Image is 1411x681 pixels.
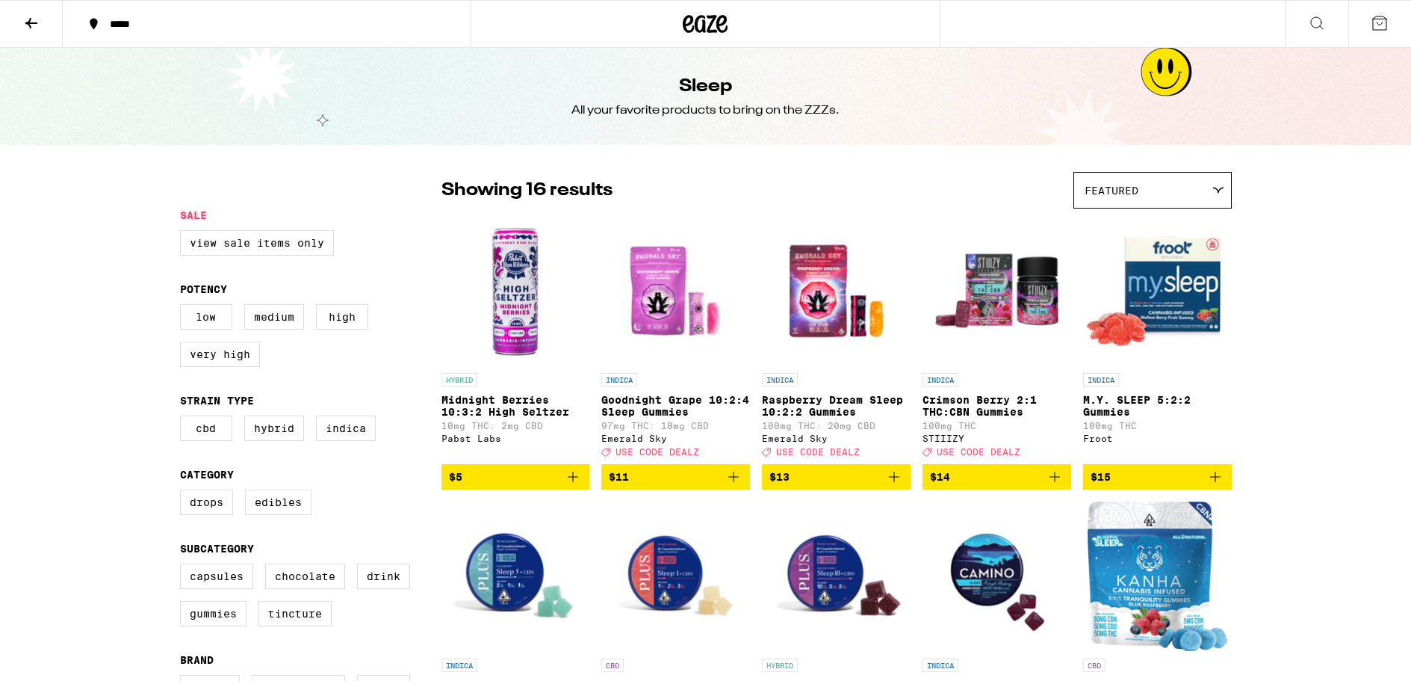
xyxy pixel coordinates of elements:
img: Pabst Labs - Midnight Berries 10:3:2 High Seltzer [441,216,590,366]
label: Edibles [245,490,311,515]
span: USE CODE DEALZ [937,447,1020,457]
button: Add to bag [441,464,590,490]
div: Froot [1083,434,1232,443]
div: Pabst Labs [441,434,590,443]
label: Very High [180,342,260,367]
p: INDICA [601,373,637,386]
p: INDICA [922,659,958,672]
legend: Brand [180,654,214,666]
label: Drops [180,490,233,515]
img: STIIIZY - Crimson Berry 2:1 THC:CBN Gummies [922,216,1071,366]
span: Featured [1085,185,1138,197]
label: View Sale Items Only [180,230,334,256]
img: PLUS - Midnight Berry SLEEP 10:5:5 Gummies [762,502,911,651]
p: HYBRID [441,373,477,386]
legend: Strain Type [180,395,254,407]
span: $11 [609,471,629,483]
p: 100mg THC [1083,421,1232,431]
p: Showing 16 results [441,178,613,203]
p: M.Y. SLEEP 5:2:2 Gummies [1083,394,1232,418]
img: Emerald Sky - Raspberry Dream Sleep 10:2:2 Gummies [762,216,911,366]
label: Gummies [180,601,246,626]
button: Add to bag [922,464,1071,490]
a: Open page for Midnight Berries 10:3:2 High Seltzer from Pabst Labs [441,216,590,464]
p: 97mg THC: 18mg CBD [601,421,750,431]
label: Indica [316,416,376,441]
p: 10mg THC: 2mg CBD [441,421,590,431]
label: Hybrid [244,416,304,441]
button: Add to bag [1083,464,1232,490]
p: 100mg THC [922,421,1071,431]
img: Froot - M.Y. SLEEP 5:2:2 Gummies [1083,216,1232,366]
span: $15 [1091,471,1111,483]
legend: Sale [180,209,207,221]
img: Camino - Midnight Blueberry 5:1 Sleep Gummies [922,502,1071,651]
span: $5 [449,471,462,483]
label: Chocolate [265,564,345,589]
p: INDICA [441,659,477,672]
label: High [316,304,368,330]
p: INDICA [1083,373,1119,386]
button: Add to bag [601,464,750,490]
div: Emerald Sky [601,434,750,443]
legend: Potency [180,283,227,295]
span: $13 [769,471,790,483]
p: INDICA [922,373,958,386]
p: INDICA [762,373,798,386]
span: $14 [930,471,950,483]
button: Add to bag [762,464,911,490]
img: Kanha - Tranquillity Sleep 1:1:1 CBN:CBG Gummies [1088,502,1227,651]
a: Open page for Crimson Berry 2:1 THC:CBN Gummies from STIIIZY [922,216,1071,464]
legend: Subcategory [180,543,254,555]
a: Open page for Goodnight Grape 10:2:4 Sleep Gummies from Emerald Sky [601,216,750,464]
label: Medium [244,304,304,330]
img: PLUS - Cloudberry SLEEP 5:1:1 Gummies [441,502,590,651]
span: USE CODE DEALZ [776,447,860,457]
h1: Sleep [679,74,732,99]
legend: Category [180,469,234,481]
p: 100mg THC: 20mg CBD [762,421,911,431]
p: Crimson Berry 2:1 THC:CBN Gummies [922,394,1071,418]
p: Midnight Berries 10:3:2 High Seltzer [441,394,590,418]
img: PLUS - Lychee SLEEP 1:2:3 Gummies [601,502,750,651]
span: USE CODE DEALZ [615,447,699,457]
label: Tincture [258,601,332,626]
p: HYBRID [762,659,798,672]
div: STIIIZY [922,434,1071,443]
div: Emerald Sky [762,434,911,443]
img: Emerald Sky - Goodnight Grape 10:2:4 Sleep Gummies [601,216,750,366]
label: Drink [357,564,410,589]
div: All your favorite products to bring on the ZZZs. [571,102,840,119]
a: Open page for M.Y. SLEEP 5:2:2 Gummies from Froot [1083,216,1232,464]
p: Raspberry Dream Sleep 10:2:2 Gummies [762,394,911,418]
p: Goodnight Grape 10:2:4 Sleep Gummies [601,394,750,418]
label: Low [180,304,232,330]
a: Open page for Raspberry Dream Sleep 10:2:2 Gummies from Emerald Sky [762,216,911,464]
p: CBD [601,659,624,672]
label: Capsules [180,564,253,589]
label: CBD [180,416,232,441]
p: CBD [1083,659,1105,672]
